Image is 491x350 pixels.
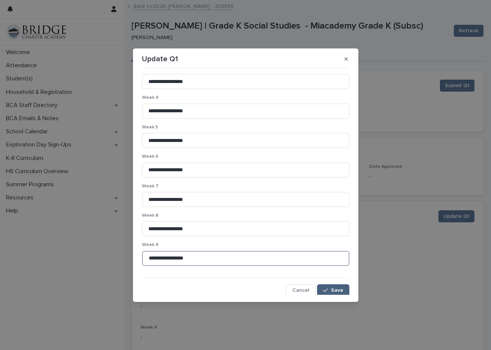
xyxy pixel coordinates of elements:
[142,95,159,100] span: Week 4
[142,243,159,247] span: Week 9
[142,125,158,130] span: Week 5
[142,213,159,218] span: Week 8
[286,284,316,296] button: Cancel
[142,54,178,63] p: Update Q1
[142,154,159,159] span: Week 6
[317,284,349,296] button: Save
[331,288,343,293] span: Save
[292,288,309,293] span: Cancel
[142,184,159,189] span: Week 7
